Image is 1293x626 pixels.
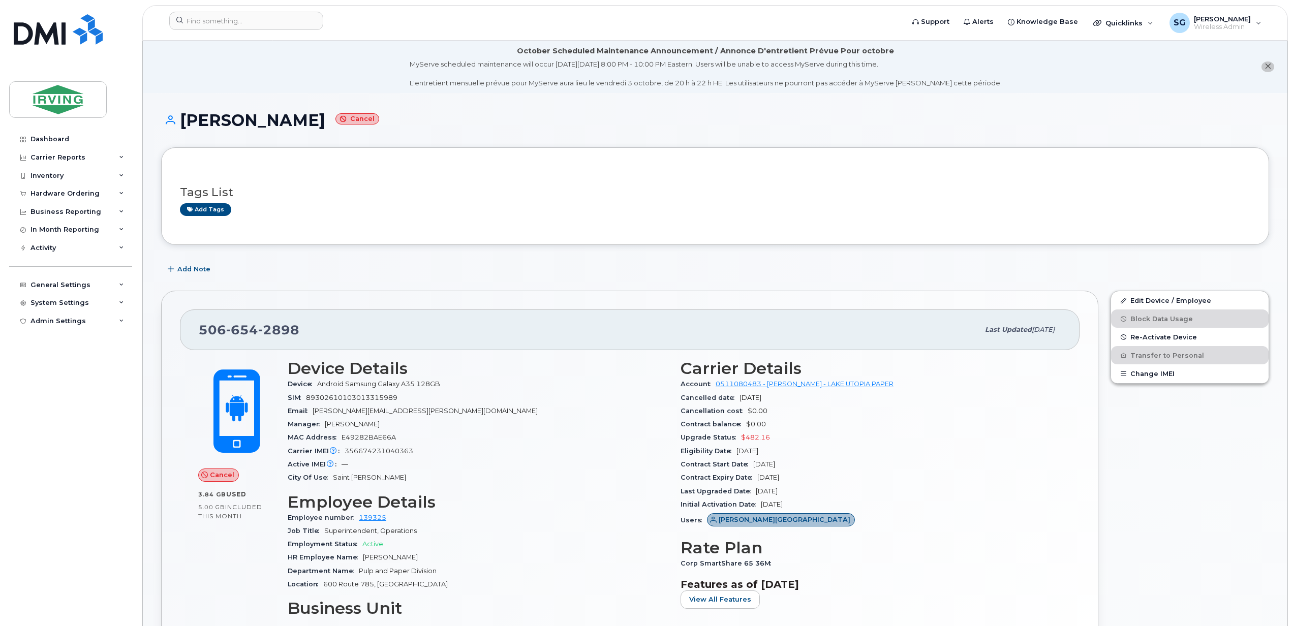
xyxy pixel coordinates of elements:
[325,420,380,428] span: [PERSON_NAME]
[740,394,761,401] span: [DATE]
[681,500,761,508] span: Initial Activation Date
[681,359,1061,378] h3: Carrier Details
[288,599,668,617] h3: Business Unit
[1111,328,1269,346] button: Re-Activate Device
[180,186,1250,199] h3: Tags List
[741,433,770,441] span: $482.16
[985,326,1032,333] span: Last updated
[681,380,716,388] span: Account
[363,553,418,561] span: [PERSON_NAME]
[324,527,417,535] span: Superintendent, Operations
[681,539,1061,557] h3: Rate Plan
[748,407,767,415] span: $0.00
[333,474,406,481] span: Saint [PERSON_NAME]
[689,594,751,604] span: View All Features
[288,460,342,468] span: Active IMEI
[161,111,1269,129] h1: [PERSON_NAME]
[681,407,748,415] span: Cancellation cost
[180,203,231,216] a: Add tags
[288,553,363,561] span: HR Employee Name
[161,260,219,278] button: Add Note
[198,504,225,511] span: 5.00 GB
[716,380,894,388] a: 0511080483 - [PERSON_NAME] - LAKE UTOPIA PAPER
[288,433,342,441] span: MAC Address
[199,322,299,337] span: 506
[288,567,359,575] span: Department Name
[198,491,226,498] span: 3.84 GB
[517,46,894,56] div: October Scheduled Maintenance Announcement / Annonce D'entretient Prévue Pour octobre
[707,516,855,524] a: [PERSON_NAME][GEOGRAPHIC_DATA]
[681,394,740,401] span: Cancelled date
[681,590,760,609] button: View All Features
[1111,309,1269,328] button: Block Data Usage
[323,580,448,588] span: 600 Route 785, [GEOGRAPHIC_DATA]
[345,447,413,455] span: 356674231040363
[288,420,325,428] span: Manager
[288,540,362,548] span: Employment Status
[1111,291,1269,309] a: Edit Device / Employee
[681,559,776,567] span: Corp SmartShare 65 36M
[681,578,1061,590] h3: Features as of [DATE]
[288,359,668,378] h3: Device Details
[335,113,379,125] small: Cancel
[288,407,313,415] span: Email
[1130,333,1197,341] span: Re-Activate Device
[681,516,707,524] span: Users
[736,447,758,455] span: [DATE]
[746,420,766,428] span: $0.00
[317,380,440,388] span: Android Samsung Galaxy A35 128GB
[681,433,741,441] span: Upgrade Status
[1032,326,1055,333] span: [DATE]
[288,514,359,521] span: Employee number
[342,433,396,441] span: E49282BAE66A
[288,580,323,588] span: Location
[226,322,258,337] span: 654
[342,460,348,468] span: —
[719,515,850,524] span: [PERSON_NAME][GEOGRAPHIC_DATA]
[288,394,306,401] span: SIM
[258,322,299,337] span: 2898
[362,540,383,548] span: Active
[306,394,397,401] span: 89302610103013315989
[288,527,324,535] span: Job Title
[288,493,668,511] h3: Employee Details
[288,447,345,455] span: Carrier IMEI
[761,500,783,508] span: [DATE]
[1111,346,1269,364] button: Transfer to Personal
[681,460,753,468] span: Contract Start Date
[313,407,538,415] span: [PERSON_NAME][EMAIL_ADDRESS][PERSON_NAME][DOMAIN_NAME]
[1111,364,1269,383] button: Change IMEI
[681,447,736,455] span: Eligibility Date
[177,264,210,274] span: Add Note
[756,487,778,495] span: [DATE]
[359,514,386,521] a: 139325
[410,59,1002,88] div: MyServe scheduled maintenance will occur [DATE][DATE] 8:00 PM - 10:00 PM Eastern. Users will be u...
[753,460,775,468] span: [DATE]
[359,567,437,575] span: Pulp and Paper Division
[198,503,262,520] span: included this month
[681,474,757,481] span: Contract Expiry Date
[210,470,234,480] span: Cancel
[226,490,247,498] span: used
[757,474,779,481] span: [DATE]
[1261,61,1274,72] button: close notification
[288,474,333,481] span: City Of Use
[288,380,317,388] span: Device
[681,487,756,495] span: Last Upgraded Date
[681,420,746,428] span: Contract balance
